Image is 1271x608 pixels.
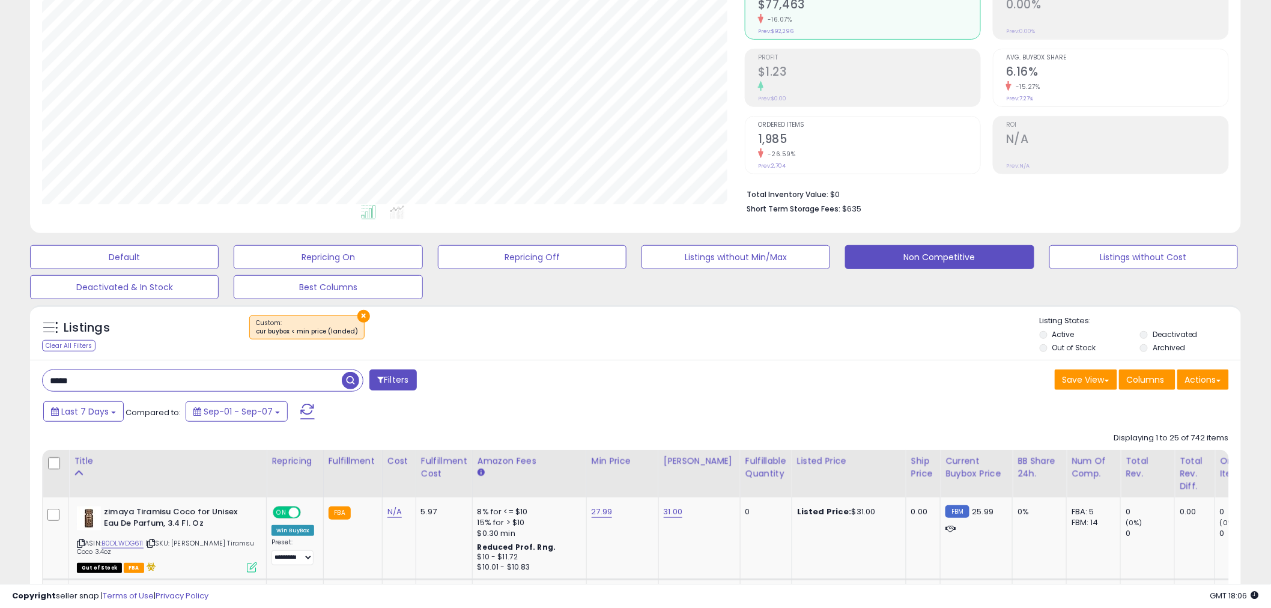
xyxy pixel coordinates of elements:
[592,506,613,518] a: 27.99
[1126,518,1142,527] small: (0%)
[1049,245,1238,269] button: Listings without Cost
[256,327,358,336] div: cur buybox < min price (landed)
[1220,528,1269,539] div: 0
[478,542,556,552] b: Reduced Prof. Rng.
[1153,329,1198,339] label: Deactivated
[256,318,358,336] span: Custom:
[234,245,422,269] button: Repricing On
[274,508,289,518] span: ON
[61,406,109,418] span: Last 7 Days
[1055,369,1117,390] button: Save View
[1072,455,1115,480] div: Num of Comp.
[478,455,581,467] div: Amazon Fees
[1040,315,1241,327] p: Listing States:
[1052,329,1075,339] label: Active
[758,28,793,35] small: Prev: $92,296
[421,455,467,480] div: Fulfillment Cost
[1126,528,1174,539] div: 0
[1072,517,1111,528] div: FBM: 14
[234,275,422,299] button: Best Columns
[797,506,897,517] div: $31.00
[12,591,208,602] div: seller snap | |
[43,401,124,422] button: Last 7 Days
[64,320,110,336] h5: Listings
[745,506,783,517] div: 0
[478,467,485,478] small: Amazon Fees.
[747,189,828,199] b: Total Inventory Value:
[1018,455,1061,480] div: BB Share 24h.
[478,562,577,573] div: $10.01 - $10.83
[103,590,154,601] a: Terms of Use
[747,204,840,214] b: Short Term Storage Fees:
[758,162,786,169] small: Prev: 2,704
[1127,374,1165,386] span: Columns
[1180,455,1210,493] div: Total Rev. Diff.
[911,506,931,517] div: 0.00
[758,122,980,129] span: Ordered Items
[745,455,787,480] div: Fulfillable Quantity
[758,55,980,61] span: Profit
[421,506,463,517] div: 5.97
[478,552,577,562] div: $10 - $11.72
[1012,82,1040,91] small: -15.27%
[74,455,261,467] div: Title
[104,506,250,532] b: zimaya Tiramisu Coco for Unisex Eau De Parfum, 3.4 Fl. Oz
[1006,162,1030,169] small: Prev: N/A
[758,95,786,102] small: Prev: $0.00
[204,406,273,418] span: Sep-01 - Sep-07
[30,245,219,269] button: Default
[387,506,402,518] a: N/A
[77,563,122,573] span: All listings that are currently out of stock and unavailable for purchase on Amazon
[1006,122,1228,129] span: ROI
[1006,95,1033,102] small: Prev: 7.27%
[1052,342,1096,353] label: Out of Stock
[592,455,654,467] div: Min Price
[1180,506,1206,517] div: 0.00
[945,505,969,518] small: FBM
[77,506,257,571] div: ASIN:
[1177,369,1229,390] button: Actions
[144,562,157,571] i: hazardous material
[797,506,852,517] b: Listed Price:
[77,538,255,556] span: | SKU: [PERSON_NAME] Tiramsu Coco 3.4oz
[156,590,208,601] a: Privacy Policy
[747,186,1220,201] li: $0
[797,455,901,467] div: Listed Price
[478,517,577,528] div: 15% for > $10
[758,65,980,81] h2: $1.23
[945,455,1007,480] div: Current Buybox Price
[271,538,314,565] div: Preset:
[299,508,318,518] span: OFF
[664,455,735,467] div: [PERSON_NAME]
[845,245,1034,269] button: Non Competitive
[1220,455,1264,480] div: Ordered Items
[387,455,411,467] div: Cost
[763,15,792,24] small: -16.07%
[1210,590,1259,601] span: 2025-09-15 18:06 GMT
[77,506,101,530] img: 41gwrPC+FgL._SL40_.jpg
[369,369,416,391] button: Filters
[329,506,351,520] small: FBA
[1220,518,1237,527] small: (0%)
[186,401,288,422] button: Sep-01 - Sep-07
[642,245,830,269] button: Listings without Min/Max
[1006,65,1228,81] h2: 6.16%
[1126,455,1169,480] div: Total Rev.
[12,590,56,601] strong: Copyright
[478,528,577,539] div: $0.30 min
[42,340,96,351] div: Clear All Filters
[102,538,144,549] a: B0DLWDG611
[758,132,980,148] h2: 1,985
[271,455,318,467] div: Repricing
[271,525,314,536] div: Win BuyBox
[1126,506,1174,517] div: 0
[1220,506,1269,517] div: 0
[357,310,370,323] button: ×
[329,455,377,467] div: Fulfillment
[1114,433,1229,444] div: Displaying 1 to 25 of 742 items
[1119,369,1175,390] button: Columns
[478,506,577,517] div: 8% for <= $10
[763,150,796,159] small: -26.59%
[842,203,861,214] span: $635
[1006,55,1228,61] span: Avg. Buybox Share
